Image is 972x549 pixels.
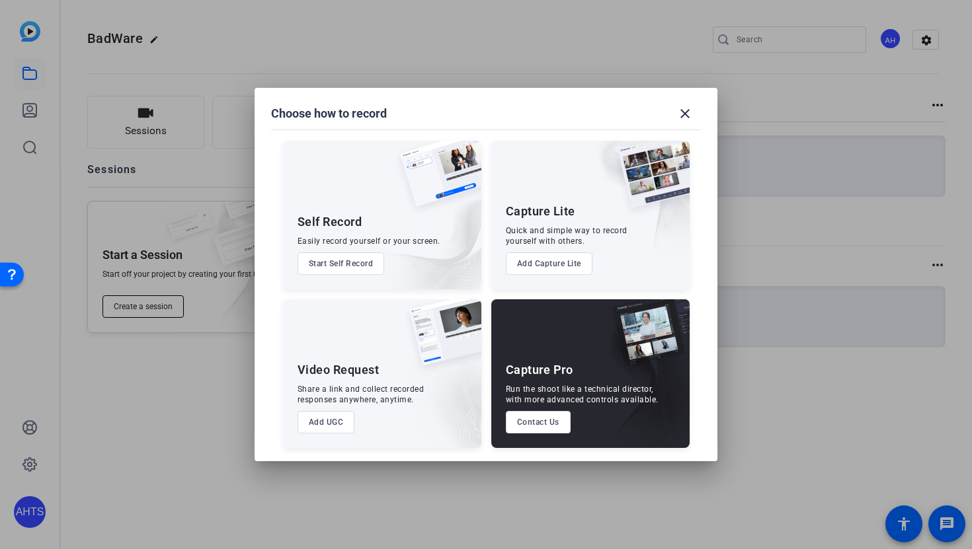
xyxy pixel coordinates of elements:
[592,316,690,448] img: embarkstudio-capture-pro.png
[506,411,571,433] button: Contact Us
[271,106,387,122] h1: Choose how to record
[298,384,425,405] div: Share a link and collect recorded responses anywhere, anytime.
[506,225,628,246] div: Quick and simple way to record yourself with others.
[571,141,690,273] img: embarkstudio-capture-lite.png
[506,384,659,405] div: Run the shoot like a technical director, with more advanced controls available.
[506,362,573,378] div: Capture Pro
[298,236,440,246] div: Easily record yourself or your screen.
[602,299,690,380] img: capture-pro.png
[366,169,481,289] img: embarkstudio-self-record.png
[399,299,481,379] img: ugc-content.png
[298,362,380,378] div: Video Request
[298,214,362,230] div: Self Record
[677,106,693,122] mat-icon: close
[298,411,355,433] button: Add UGC
[298,252,385,275] button: Start Self Record
[506,252,592,275] button: Add Capture Lite
[405,340,481,448] img: embarkstudio-ugc-content.png
[506,203,575,219] div: Capture Lite
[608,141,690,221] img: capture-lite.png
[390,141,481,220] img: self-record.png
